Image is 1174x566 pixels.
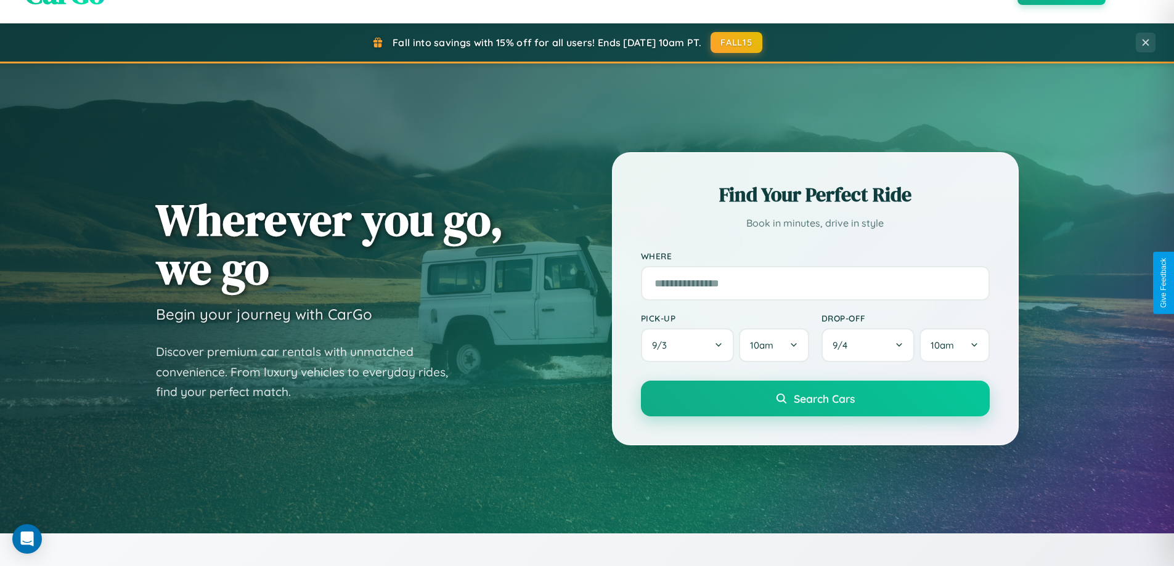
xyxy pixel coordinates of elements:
button: Search Cars [641,381,990,416]
button: 10am [739,328,809,362]
span: 10am [750,339,773,351]
label: Drop-off [821,313,990,323]
span: Fall into savings with 15% off for all users! Ends [DATE] 10am PT. [393,36,701,49]
span: 9 / 4 [833,339,854,351]
h1: Wherever you go, we go [156,195,503,293]
p: Discover premium car rentals with unmatched convenience. From luxury vehicles to everyday rides, ... [156,342,464,402]
h3: Begin your journey with CarGo [156,305,372,323]
span: Search Cars [794,392,855,405]
button: 9/3 [641,328,735,362]
button: FALL15 [711,32,762,53]
span: 10am [931,339,954,351]
h2: Find Your Perfect Ride [641,181,990,208]
div: Open Intercom Messenger [12,524,42,554]
label: Where [641,251,990,261]
span: 9 / 3 [652,339,673,351]
button: 9/4 [821,328,915,362]
label: Pick-up [641,313,809,323]
div: Give Feedback [1159,258,1168,308]
p: Book in minutes, drive in style [641,214,990,232]
button: 10am [919,328,989,362]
